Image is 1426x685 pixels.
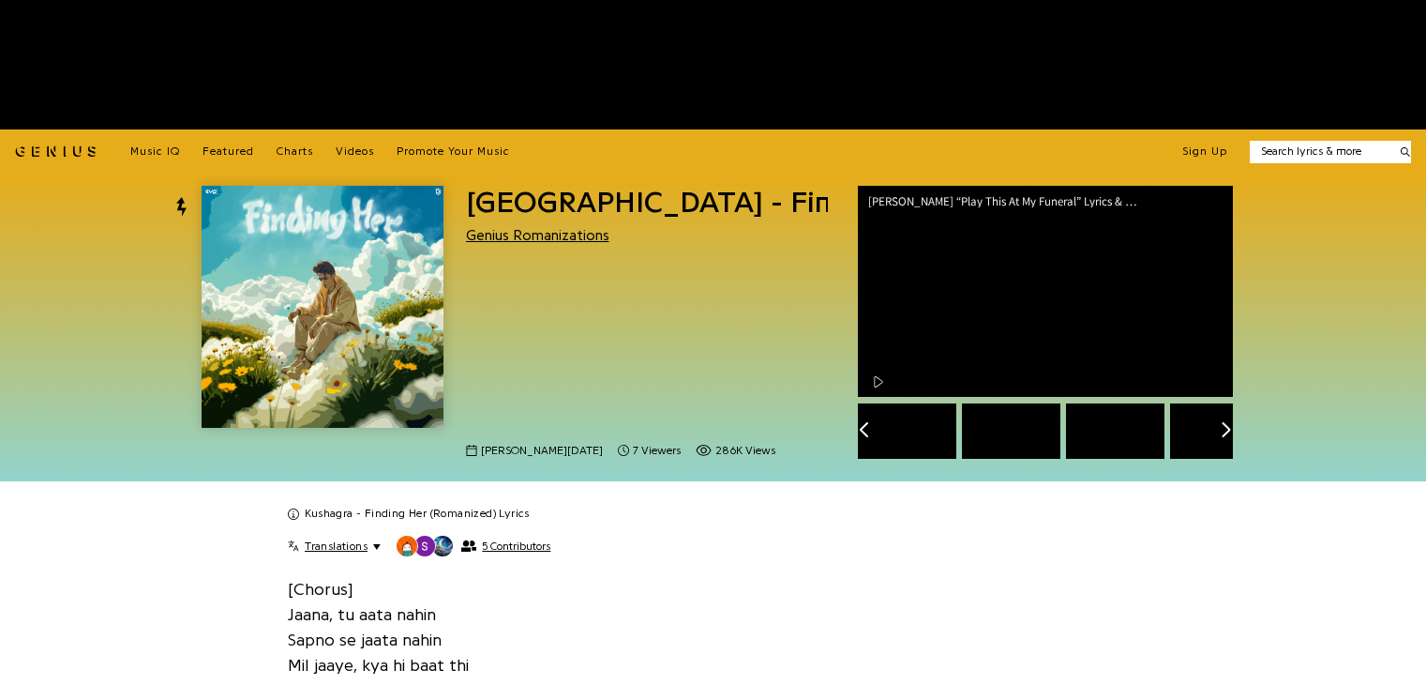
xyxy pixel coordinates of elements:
[1250,144,1389,160] input: Search lyrics & more
[633,443,681,459] span: 7 viewers
[868,195,1159,207] div: [PERSON_NAME] “Play This At My Funeral” Lyrics & Meaning | Genius Verified
[277,145,313,157] span: Charts
[277,145,313,160] a: Charts
[397,145,510,157] span: Promote Your Music
[466,188,1120,218] span: [GEOGRAPHIC_DATA] - Finding Her (Romanized)
[397,145,510,160] a: Promote Your Music
[203,145,254,160] a: Featured
[202,186,443,428] img: Cover art for Kushagra - Finding Her (Romanized) by Genius Romanizations
[481,443,603,459] span: [PERSON_NAME][DATE]
[1182,145,1227,160] button: Sign Up
[305,507,530,522] h2: Kushagra - Finding Her (Romanized) Lyrics
[466,228,609,243] a: Genius Romanizations
[305,539,368,554] span: Translations
[288,539,381,554] button: Translations
[203,145,254,157] span: Featured
[336,145,374,157] span: Videos
[618,443,681,459] span: 7 viewers
[130,145,180,157] span: Music IQ
[130,145,180,160] a: Music IQ
[396,535,550,557] button: 5 Contributors
[696,443,775,459] span: 285,978 views
[336,145,374,160] a: Videos
[715,443,775,459] span: 286K views
[482,540,550,553] span: 5 Contributors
